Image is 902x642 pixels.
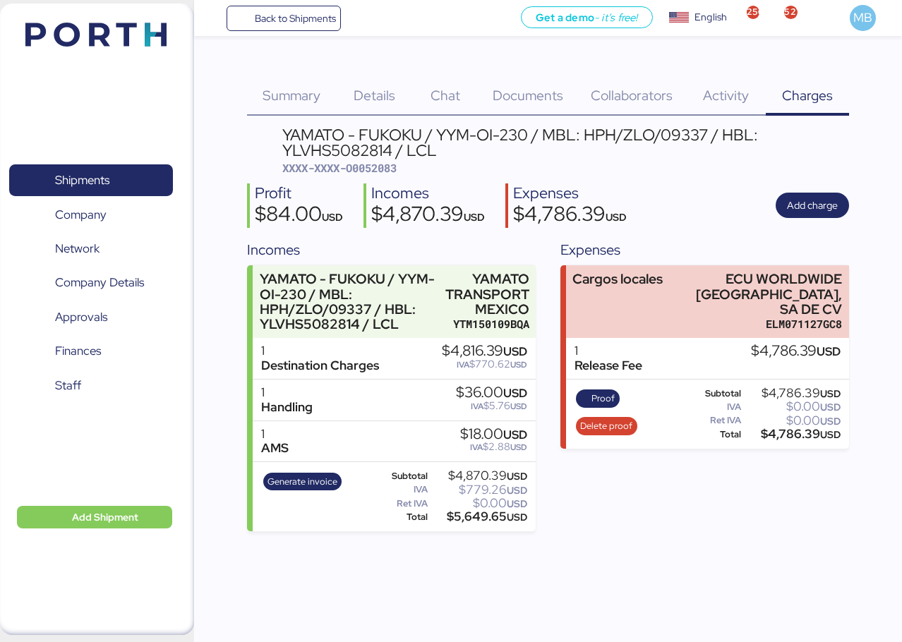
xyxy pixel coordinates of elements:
span: Company [55,205,107,225]
span: USD [820,387,841,400]
a: Finances [9,335,173,368]
span: USD [606,210,627,224]
span: Back to Shipments [255,10,336,27]
span: Documents [493,86,563,104]
span: Generate invoice [267,474,337,490]
div: Ret IVA [688,416,741,425]
a: Back to Shipments [227,6,342,31]
span: USD [507,484,527,497]
span: XXXX-XXXX-O0052083 [282,161,397,175]
a: Company [9,198,173,231]
span: USD [503,385,527,401]
div: Total [375,512,428,522]
div: $4,786.39 [744,429,841,440]
div: $770.62 [442,359,527,370]
span: Chat [431,86,460,104]
div: $0.00 [431,498,528,509]
span: USD [820,428,841,441]
div: YAMATO TRANSPORT MEXICO [445,272,529,316]
span: Summary [263,86,320,104]
a: Network [9,233,173,265]
button: Generate invoice [263,473,342,491]
div: Subtotal [688,389,741,399]
div: $0.00 [744,401,841,412]
div: $4,786.39 [744,388,841,399]
div: English [694,10,727,25]
div: $4,816.39 [442,344,527,359]
div: Incomes [371,183,485,204]
span: Details [354,86,395,104]
div: $779.26 [431,485,528,495]
div: $4,870.39 [371,204,485,228]
div: IVA [375,485,428,495]
span: Shipments [55,170,109,190]
div: Profit [255,183,343,204]
div: 1 [575,344,642,358]
div: $5.76 [456,401,527,411]
div: ECU WORLDWIDE [GEOGRAPHIC_DATA], SA DE CV [680,272,842,316]
div: YAMATO - FUKOKU / YYM-OI-230 / MBL: HPH/ZLO/09337 / HBL: YLVHS5082814 / LCL [282,127,849,159]
div: Release Fee [575,358,642,373]
div: $0.00 [744,416,841,426]
div: $84.00 [255,204,343,228]
span: Company Details [55,272,144,293]
div: YAMATO - FUKOKU / YYM-OI-230 / MBL: HPH/ZLO/09337 / HBL: YLVHS5082814 / LCL [260,272,438,332]
span: Collaborators [591,86,673,104]
button: Add Shipment [17,506,172,528]
a: Company Details [9,267,173,299]
span: MB [853,8,872,27]
span: Charges [782,86,833,104]
button: Menu [203,6,227,30]
div: $36.00 [456,385,527,401]
a: Shipments [9,164,173,197]
div: Destination Charges [261,358,379,373]
div: Expenses [513,183,627,204]
button: Add charge [776,193,849,218]
div: $18.00 [460,427,527,442]
div: YTM150109BQA [445,317,529,332]
a: Staff [9,370,173,402]
div: $5,649.65 [431,511,528,522]
span: USD [503,344,527,359]
span: Add Shipment [72,509,138,526]
div: 1 [261,385,313,400]
span: Approvals [55,307,107,327]
span: USD [820,401,841,413]
span: Add charge [787,197,838,214]
div: 1 [261,344,379,358]
div: $4,786.39 [513,204,627,228]
span: Network [55,238,100,259]
button: Proof [576,389,620,408]
div: IVA [688,402,741,412]
span: USD [507,497,527,510]
div: Incomes [247,239,536,260]
div: $2.88 [460,442,527,452]
span: USD [817,344,841,359]
div: Subtotal [375,471,428,481]
span: USD [820,415,841,428]
span: USD [510,401,527,412]
span: IVA [457,359,469,370]
div: 1 [261,427,289,442]
div: Expenses [560,239,849,260]
div: $4,870.39 [431,471,528,481]
div: Handling [261,400,313,415]
div: Total [688,430,741,440]
div: Ret IVA [375,499,428,509]
span: Finances [55,341,101,361]
div: ELM071127GC8 [680,317,842,332]
span: Proof [591,391,615,406]
span: IVA [470,442,483,453]
span: USD [507,470,527,483]
span: USD [510,442,527,453]
span: Delete proof [580,418,632,434]
span: Staff [55,375,81,396]
a: Approvals [9,301,173,334]
span: USD [510,359,527,370]
span: IVA [471,401,483,412]
span: Activity [703,86,749,104]
div: $4,786.39 [751,344,841,359]
span: USD [507,511,527,523]
button: Delete proof [576,417,637,435]
div: Cargos locales [572,272,663,286]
